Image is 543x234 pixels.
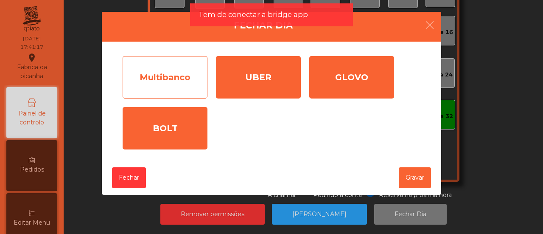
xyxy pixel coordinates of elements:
span: Tem de conectar a bridge app [199,9,308,20]
button: Fechar [112,167,146,188]
div: BOLT [123,107,207,149]
div: Multibanco [123,56,207,99]
div: UBER [216,56,301,99]
div: GLOVO [309,56,394,99]
button: Gravar [399,167,431,188]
